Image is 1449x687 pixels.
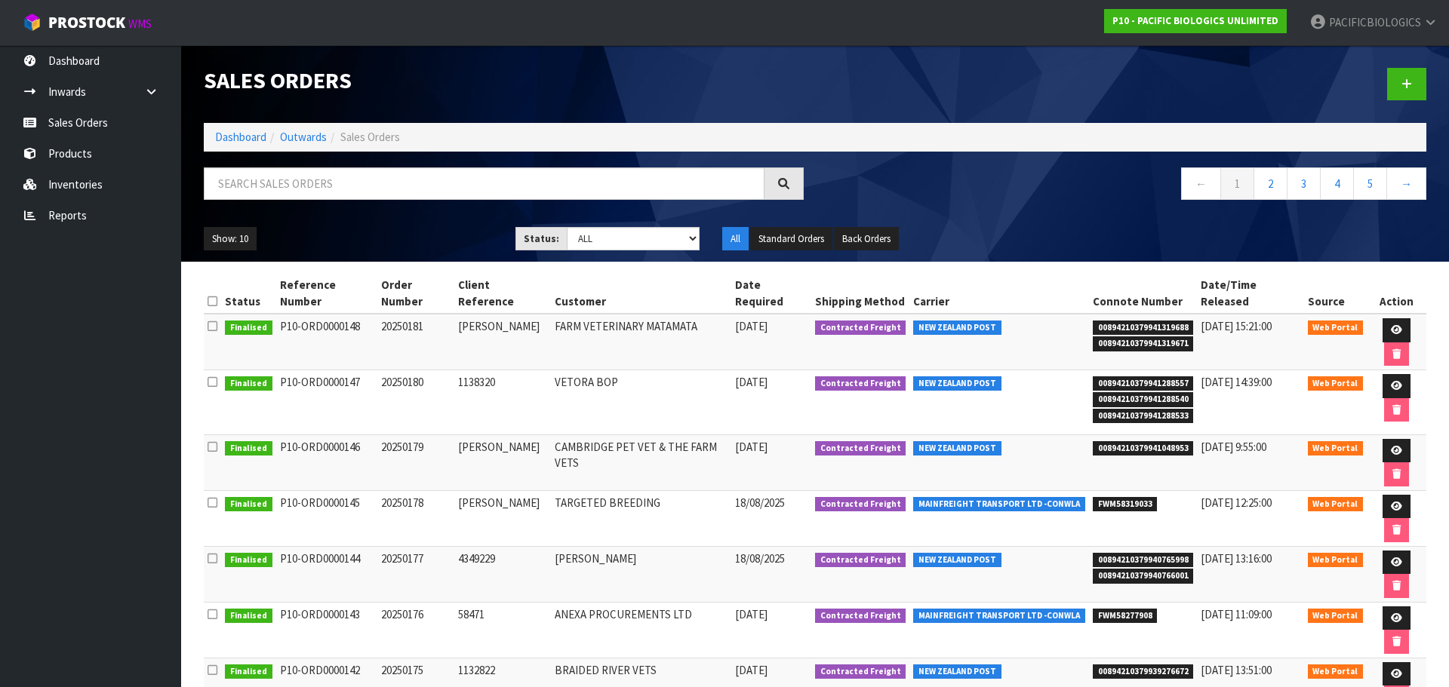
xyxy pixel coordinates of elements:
[1353,167,1387,200] a: 5
[735,551,785,566] span: 18/08/2025
[225,497,272,512] span: Finalised
[276,273,377,314] th: Reference Number
[551,273,731,314] th: Customer
[815,664,906,679] span: Contracted Freight
[913,441,1001,456] span: NEW ZEALAND POST
[1093,392,1194,407] span: 00894210379941288540
[913,320,1001,336] span: NEW ZEALAND POST
[750,227,832,251] button: Standard Orders
[735,495,785,510] span: 18/08/2025
[735,663,768,677] span: [DATE]
[524,232,559,245] strong: Status:
[276,546,377,602] td: P10-ORD0000144
[377,273,455,314] th: Order Number
[731,273,811,314] th: Date Required
[1220,167,1254,200] a: 1
[735,319,768,333] span: [DATE]
[1308,553,1364,568] span: Web Portal
[454,602,550,658] td: 58471
[454,434,550,490] td: [PERSON_NAME]
[815,553,906,568] span: Contracted Freight
[1201,440,1266,454] span: [DATE] 9:55:00
[225,664,272,679] span: Finalised
[834,227,899,251] button: Back Orders
[551,490,731,546] td: TARGETED BREEDING
[1308,609,1364,624] span: Web Portal
[815,497,906,512] span: Contracted Freight
[276,370,377,435] td: P10-ORD0000147
[204,167,764,200] input: Search sales orders
[454,546,550,602] td: 4349229
[815,320,906,336] span: Contracted Freight
[1201,607,1272,621] span: [DATE] 11:09:00
[1308,497,1364,512] span: Web Portal
[1112,14,1278,27] strong: P10 - PACIFIC BIOLOGICS UNLIMITED
[377,602,455,658] td: 20250176
[1089,273,1198,314] th: Connote Number
[1308,441,1364,456] span: Web Portal
[48,13,125,32] span: ProStock
[340,130,400,144] span: Sales Orders
[826,167,1426,204] nav: Page navigation
[280,130,327,144] a: Outwards
[1201,551,1272,566] span: [DATE] 13:16:00
[1287,167,1321,200] a: 3
[913,664,1001,679] span: NEW ZEALAND POST
[377,546,455,602] td: 20250177
[23,13,42,32] img: cube-alt.png
[913,497,1085,512] span: MAINFREIGHT TRANSPORT LTD -CONWLA
[377,314,455,370] td: 20250181
[225,376,272,391] span: Finalised
[1093,336,1194,351] span: 00894210379941319671
[551,546,731,602] td: [PERSON_NAME]
[225,320,272,336] span: Finalised
[276,490,377,546] td: P10-ORD0000145
[551,314,731,370] td: FARM VETERINARY MATAMATA
[1093,569,1194,584] span: 00894210379940766001
[815,609,906,624] span: Contracted Freight
[735,375,768,389] span: [DATE]
[815,441,906,456] span: Contracted Freight
[1093,497,1158,512] span: FWM58319033
[1254,167,1287,200] a: 2
[551,370,731,435] td: VETORA BOP
[454,370,550,435] td: 1138320
[215,130,266,144] a: Dashboard
[1367,273,1426,314] th: Action
[276,602,377,658] td: P10-ORD0000143
[1093,609,1158,624] span: FWM58277908
[454,273,550,314] th: Client Reference
[454,314,550,370] td: [PERSON_NAME]
[377,434,455,490] td: 20250179
[454,490,550,546] td: [PERSON_NAME]
[221,273,276,314] th: Status
[225,441,272,456] span: Finalised
[913,376,1001,391] span: NEW ZEALAND POST
[913,609,1085,624] span: MAINFREIGHT TRANSPORT LTD -CONWLA
[1093,320,1194,336] span: 00894210379941319688
[735,440,768,454] span: [DATE]
[1197,273,1303,314] th: Date/Time Released
[377,370,455,435] td: 20250180
[1093,553,1194,568] span: 00894210379940765998
[204,227,257,251] button: Show: 10
[1308,376,1364,391] span: Web Portal
[909,273,1089,314] th: Carrier
[1320,167,1354,200] a: 4
[551,602,731,658] td: ANEXA PROCUREMENTS LTD
[276,314,377,370] td: P10-ORD0000148
[225,609,272,624] span: Finalised
[1201,319,1272,333] span: [DATE] 15:21:00
[128,17,152,31] small: WMS
[815,376,906,391] span: Contracted Freight
[1093,441,1194,456] span: 00894210379941048953
[276,434,377,490] td: P10-ORD0000146
[722,227,749,251] button: All
[1304,273,1367,314] th: Source
[1329,15,1421,29] span: PACIFICBIOLOGICS
[1201,495,1272,510] span: [DATE] 12:25:00
[1386,167,1426,200] a: →
[735,607,768,621] span: [DATE]
[1181,167,1221,200] a: ←
[204,68,804,93] h1: Sales Orders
